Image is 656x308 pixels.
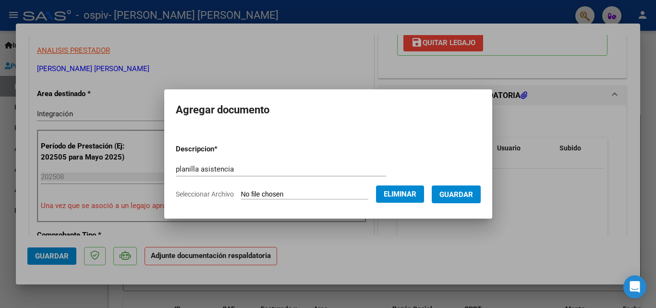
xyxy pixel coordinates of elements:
span: Eliminar [384,190,416,198]
div: Open Intercom Messenger [623,275,646,298]
button: Guardar [432,185,481,203]
h2: Agregar documento [176,101,481,119]
span: Guardar [439,190,473,199]
button: Eliminar [376,185,424,203]
p: Descripcion [176,144,267,155]
span: Seleccionar Archivo [176,190,234,198]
